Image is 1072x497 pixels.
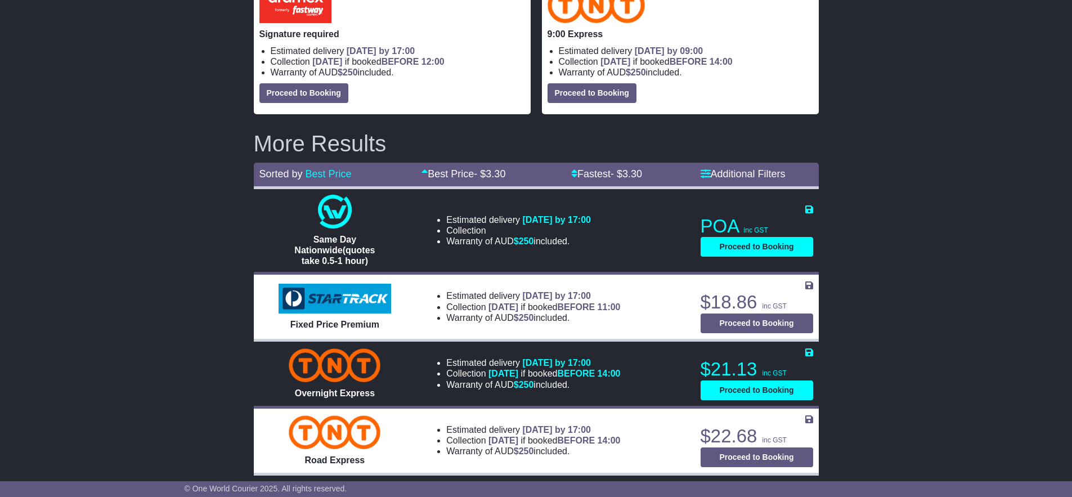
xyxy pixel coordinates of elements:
[514,313,534,323] span: $
[382,57,419,66] span: BEFORE
[259,168,303,180] span: Sorted by
[488,436,518,445] span: [DATE]
[446,424,620,435] li: Estimated delivery
[446,446,620,456] li: Warranty of AUD included.
[514,236,534,246] span: $
[306,168,352,180] a: Best Price
[289,415,380,449] img: TNT Domestic: Road Express
[446,357,620,368] li: Estimated delivery
[474,168,505,180] span: - $
[522,215,591,225] span: [DATE] by 17:00
[185,484,347,493] span: © One World Courier 2025. All rights reserved.
[446,368,620,379] li: Collection
[701,237,813,257] button: Proceed to Booking
[271,56,525,67] li: Collection
[312,57,342,66] span: [DATE]
[557,436,595,445] span: BEFORE
[488,369,518,378] span: [DATE]
[762,369,787,377] span: inc GST
[522,425,591,435] span: [DATE] by 17:00
[318,195,352,229] img: One World Courier: Same Day Nationwide(quotes take 0.5-1 hour)
[279,284,391,314] img: StarTrack: Fixed Price Premium
[271,67,525,78] li: Warranty of AUD included.
[338,68,358,77] span: $
[571,168,642,180] a: Fastest- $3.30
[548,29,813,39] p: 9:00 Express
[305,455,365,465] span: Road Express
[446,214,591,225] li: Estimated delivery
[522,291,591,301] span: [DATE] by 17:00
[259,83,348,103] button: Proceed to Booking
[271,46,525,56] li: Estimated delivery
[600,57,732,66] span: if booked
[710,57,733,66] span: 14:00
[488,302,620,312] span: if booked
[626,68,646,77] span: $
[289,348,380,382] img: TNT Domestic: Overnight Express
[622,168,642,180] span: 3.30
[701,447,813,467] button: Proceed to Booking
[446,236,591,247] li: Warranty of AUD included.
[557,369,595,378] span: BEFORE
[486,168,505,180] span: 3.30
[701,358,813,380] p: $21.13
[446,435,620,446] li: Collection
[559,67,813,78] li: Warranty of AUD included.
[631,68,646,77] span: 250
[701,314,813,333] button: Proceed to Booking
[488,436,620,445] span: if booked
[514,380,534,389] span: $
[446,379,620,390] li: Warranty of AUD included.
[762,436,787,444] span: inc GST
[598,302,621,312] span: 11:00
[701,425,813,447] p: $22.68
[598,369,621,378] span: 14:00
[347,46,415,56] span: [DATE] by 17:00
[701,291,813,314] p: $18.86
[290,320,379,329] span: Fixed Price Premium
[519,236,534,246] span: 250
[514,446,534,456] span: $
[421,57,445,66] span: 12:00
[744,226,768,234] span: inc GST
[762,302,787,310] span: inc GST
[446,312,620,323] li: Warranty of AUD included.
[600,57,630,66] span: [DATE]
[519,380,534,389] span: 250
[488,302,518,312] span: [DATE]
[548,83,636,103] button: Proceed to Booking
[343,68,358,77] span: 250
[701,168,786,180] a: Additional Filters
[557,302,595,312] span: BEFORE
[670,57,707,66] span: BEFORE
[312,57,444,66] span: if booked
[611,168,642,180] span: - $
[522,358,591,368] span: [DATE] by 17:00
[421,168,505,180] a: Best Price- $3.30
[519,313,534,323] span: 250
[446,302,620,312] li: Collection
[295,388,375,398] span: Overnight Express
[446,225,591,236] li: Collection
[446,290,620,301] li: Estimated delivery
[559,46,813,56] li: Estimated delivery
[559,56,813,67] li: Collection
[259,29,525,39] p: Signature required
[635,46,703,56] span: [DATE] by 09:00
[598,436,621,445] span: 14:00
[488,369,620,378] span: if booked
[254,131,819,156] h2: More Results
[294,235,375,266] span: Same Day Nationwide(quotes take 0.5-1 hour)
[519,446,534,456] span: 250
[701,215,813,238] p: POA
[701,380,813,400] button: Proceed to Booking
